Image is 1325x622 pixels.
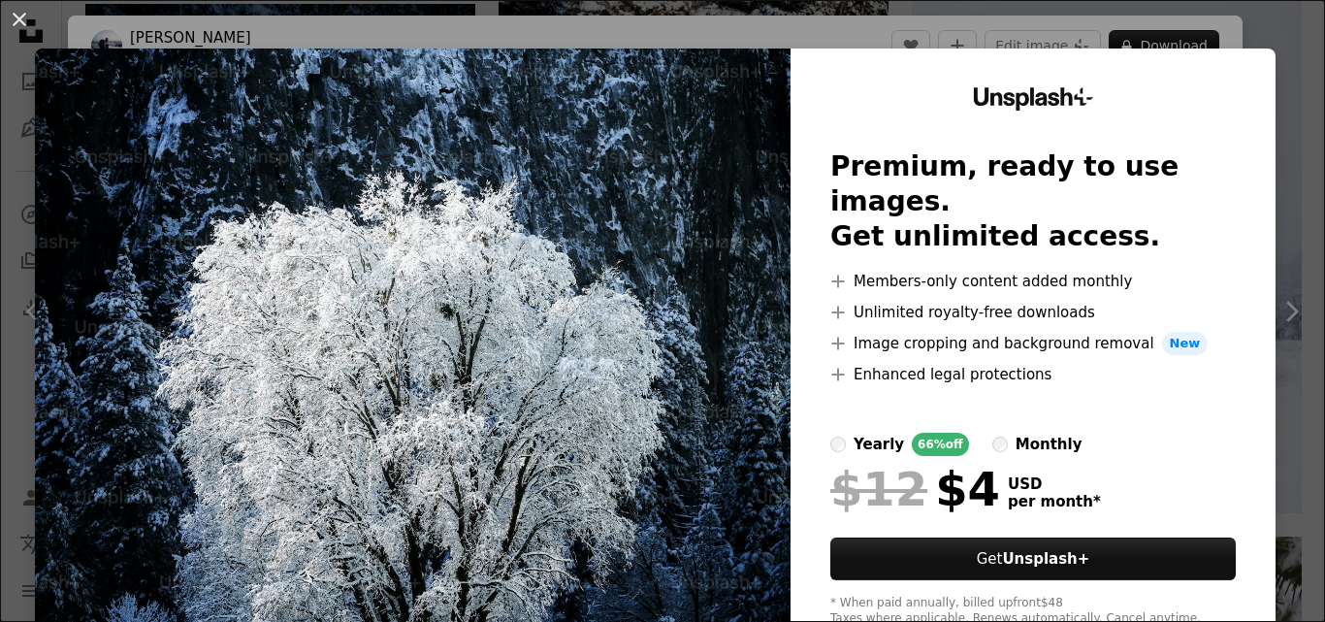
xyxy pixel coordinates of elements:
[830,332,1236,355] li: Image cropping and background removal
[1008,475,1101,493] span: USD
[830,538,1236,580] button: GetUnsplash+
[830,363,1236,386] li: Enhanced legal protections
[830,149,1236,254] h2: Premium, ready to use images. Get unlimited access.
[830,437,846,452] input: yearly66%off
[1008,493,1101,510] span: per month *
[1002,550,1089,568] strong: Unsplash+
[912,433,969,456] div: 66% off
[992,437,1008,452] input: monthly
[1162,332,1209,355] span: New
[830,270,1236,293] li: Members-only content added monthly
[830,464,1000,514] div: $4
[830,464,927,514] span: $12
[830,301,1236,324] li: Unlimited royalty-free downloads
[854,433,904,456] div: yearly
[1016,433,1083,456] div: monthly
